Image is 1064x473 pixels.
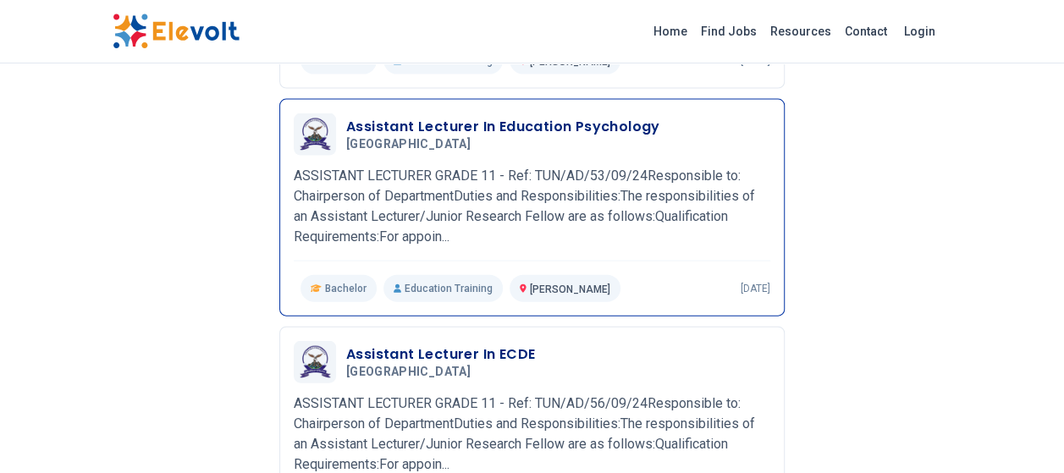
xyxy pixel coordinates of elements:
[894,14,945,48] a: Login
[979,392,1064,473] iframe: Chat Widget
[113,14,240,49] img: Elevolt
[838,18,894,45] a: Contact
[764,18,838,45] a: Resources
[741,282,770,295] p: [DATE]
[294,166,770,247] p: ASSISTANT LECTURER GRADE 11 - Ref: TUN/AD/53/09/24Responsible to: Chairperson of DepartmentDuties...
[694,18,764,45] a: Find Jobs
[294,113,770,302] a: Tharaka UniversityAssistant Lecturer In Education Psychology[GEOGRAPHIC_DATA]ASSISTANT LECTURER G...
[325,282,367,295] span: Bachelor
[298,118,332,151] img: Tharaka University
[298,345,332,378] img: Tharaka University
[647,18,694,45] a: Home
[346,117,660,137] h3: Assistant Lecturer In Education Psychology
[346,137,471,152] span: [GEOGRAPHIC_DATA]
[346,365,471,380] span: [GEOGRAPHIC_DATA]
[530,283,610,295] span: [PERSON_NAME]
[383,275,503,302] p: Education Training
[346,344,535,365] h3: Assistant Lecturer In ECDE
